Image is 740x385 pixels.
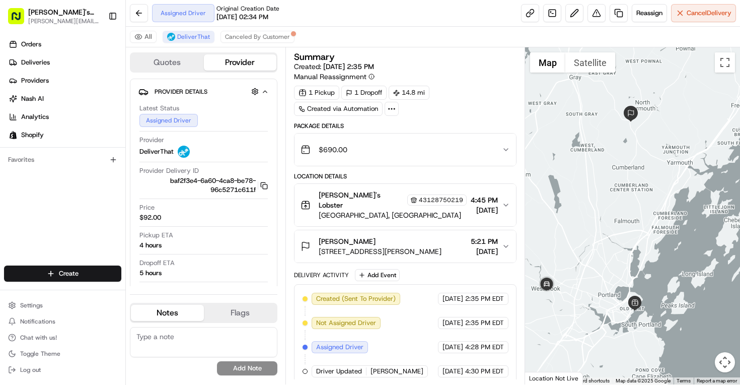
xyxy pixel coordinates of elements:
[21,58,50,67] span: Deliveries
[323,62,374,71] span: [DATE] 2:35 PM
[316,343,363,352] span: Assigned Driver
[28,17,100,25] button: [PERSON_NAME][EMAIL_ADDRESS][PERSON_NAME][DOMAIN_NAME]
[10,199,18,207] div: 📗
[471,195,498,205] span: 4:45 PM
[204,305,277,321] button: Flags
[139,166,199,175] span: Provider Delivery ID
[4,4,104,28] button: [PERSON_NAME]'s Lobster[PERSON_NAME][EMAIL_ADDRESS][PERSON_NAME][DOMAIN_NAME]
[10,96,28,114] img: 1736555255976-a54dd68f-1ca7-489b-9aae-adbdc363a1c4
[20,317,55,326] span: Notifications
[319,246,441,256] span: [STREET_ADDRESS][PERSON_NAME]
[319,210,467,220] span: [GEOGRAPHIC_DATA], [GEOGRAPHIC_DATA]
[131,54,204,71] button: Quotes
[100,223,122,230] span: Pylon
[139,136,164,145] span: Provider
[130,31,157,43] button: All
[216,5,279,13] span: Original Creation Date
[294,172,516,180] div: Location Details
[471,236,498,246] span: 5:21 PM
[389,86,429,100] div: 14.8 mi
[21,96,39,114] img: 1727276513143-84d647e1-66c0-4f92-a045-3c9f9f5dfd92
[4,266,121,282] button: Create
[155,88,207,96] span: Provider Details
[715,352,735,372] button: Map camera controls
[471,205,498,215] span: [DATE]
[31,156,133,164] span: [PERSON_NAME] [PERSON_NAME]
[715,52,735,73] button: Toggle fullscreen view
[530,52,565,73] button: Show street map
[204,54,277,71] button: Provider
[442,294,463,303] span: [DATE]
[10,10,30,30] img: Nash
[85,199,93,207] div: 💻
[4,109,125,125] a: Analytics
[355,269,400,281] button: Add Event
[4,152,121,168] div: Favorites
[21,131,44,140] span: Shopify
[10,40,183,56] p: Welcome 👋
[163,31,214,43] button: DeliverThat
[636,9,662,18] span: Reassign
[4,314,121,329] button: Notifications
[45,106,138,114] div: We're available if you need us!
[177,33,210,41] span: DeliverThat
[21,112,49,121] span: Analytics
[616,378,671,383] span: Map data ©2025 Google
[294,122,516,130] div: Package Details
[21,76,49,85] span: Providers
[139,213,161,222] span: $92.00
[71,222,122,230] a: Powered byPylon
[45,96,165,106] div: Start new chat
[528,371,561,384] img: Google
[316,367,362,376] span: Driver Updated
[59,269,79,278] span: Create
[135,156,139,164] span: •
[294,86,339,100] div: 1 Pickup
[156,129,183,141] button: See all
[687,9,731,18] span: Cancel Delivery
[4,298,121,312] button: Settings
[528,371,561,384] a: Open this area in Google Maps (opens a new window)
[139,147,174,156] span: DeliverThat
[294,102,383,116] a: Created via Automation
[139,259,175,268] span: Dropoff ETA
[167,33,175,41] img: profile_deliverthat_partner.png
[4,91,125,107] a: Nash AI
[20,334,57,342] span: Chat with us!
[319,190,405,210] span: [PERSON_NAME]'s Lobster
[465,294,504,303] span: 2:35 PM EDT
[525,372,583,384] div: Location Not Live
[565,52,615,73] button: Show satellite imagery
[4,363,121,377] button: Log out
[294,72,366,82] span: Manual Reassignment
[28,7,100,17] span: [PERSON_NAME]'s Lobster
[319,236,376,246] span: [PERSON_NAME]
[9,131,17,139] img: Shopify logo
[442,367,463,376] span: [DATE]
[294,72,375,82] button: Manual Reassignment
[81,194,166,212] a: 💻API Documentation
[20,350,60,358] span: Toggle Theme
[294,52,335,61] h3: Summary
[4,36,125,52] a: Orders
[225,33,290,41] span: Canceled By Customer
[677,378,691,383] a: Terms (opens in new tab)
[21,94,44,103] span: Nash AI
[20,301,43,309] span: Settings
[316,318,376,328] span: Not Assigned Driver
[442,343,463,352] span: [DATE]
[20,198,77,208] span: Knowledge Base
[220,31,294,43] button: Canceled By Customer
[465,343,504,352] span: 4:28 PM EDT
[419,196,463,204] span: 43128750219
[171,99,183,111] button: Start new chat
[139,104,179,113] span: Latest Status
[131,305,204,321] button: Notes
[341,86,387,100] div: 1 Dropoff
[465,318,504,328] span: 2:35 PM EDT
[4,331,121,345] button: Chat with us!
[566,377,610,384] button: Keyboard shortcuts
[20,157,28,165] img: 1736555255976-a54dd68f-1ca7-489b-9aae-adbdc363a1c4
